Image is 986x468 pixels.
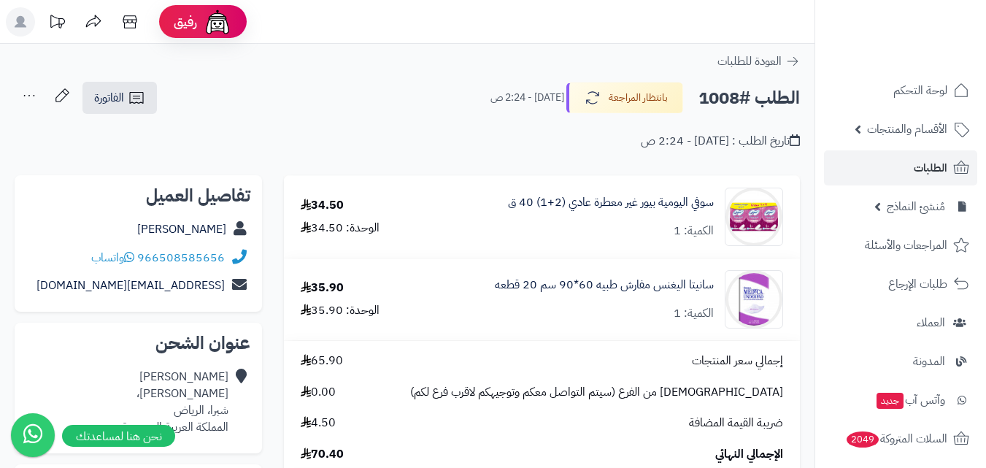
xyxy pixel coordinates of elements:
[887,41,972,72] img: logo-2.png
[875,390,945,410] span: وآتس آب
[137,220,226,238] a: [PERSON_NAME]
[36,277,225,294] a: [EMAIL_ADDRESS][DOMAIN_NAME]
[122,369,228,435] div: [PERSON_NAME] [PERSON_NAME]، شبرا، الرياض المملكة العربية السعودية
[410,384,783,401] span: [DEMOGRAPHIC_DATA] من الفرع (سيتم التواصل معكم وتوجيهكم لاقرب فرع لكم)
[566,83,683,113] button: بانتظار المراجعة
[698,83,800,113] h2: الطلب #1008
[824,344,977,379] a: المدونة
[845,429,947,449] span: السلات المتروكة
[887,196,945,217] span: مُنشئ النماذج
[725,270,782,329] img: 17034363106e4aa333fca10a4004566b6e95e-90x90.jpg
[867,119,947,139] span: الأقسام والمنتجات
[495,277,714,294] a: سانيتا اليغنس مفارش طبيه 60*90 سم 20 قطعه
[692,353,783,369] span: إجمالي سعر المنتجات
[301,280,344,296] div: 35.90
[137,249,225,266] a: 966508585656
[824,150,977,185] a: الطلبات
[689,415,783,431] span: ضريبة القيمة المضافة
[824,305,977,340] a: العملاء
[174,13,197,31] span: رفيق
[91,249,134,266] a: واتساب
[824,73,977,108] a: لوحة التحكم
[301,353,343,369] span: 65.90
[715,446,783,463] span: الإجمالي النهائي
[26,187,250,204] h2: تفاصيل العميل
[893,80,947,101] span: لوحة التحكم
[914,158,947,178] span: الطلبات
[26,334,250,352] h2: عنوان الشحن
[888,274,947,294] span: طلبات الإرجاع
[917,312,945,333] span: العملاء
[301,446,344,463] span: 70.40
[913,351,945,372] span: المدونة
[824,228,977,263] a: المراجعات والأسئلة
[674,223,714,239] div: الكمية: 1
[508,194,714,211] a: سوفي اليومية بيور غير معطرة عادي (2+1) 40 ق
[203,7,232,37] img: ai-face.png
[824,421,977,456] a: السلات المتروكة2049
[82,82,157,114] a: الفاتورة
[301,220,380,237] div: الوحدة: 34.50
[824,383,977,418] a: وآتس آبجديد
[301,415,336,431] span: 4.50
[717,53,800,70] a: العودة للطلبات
[847,431,879,448] span: 2049
[641,133,800,150] div: تاريخ الطلب : [DATE] - 2:24 ص
[674,305,714,322] div: الكمية: 1
[301,384,336,401] span: 0.00
[824,266,977,302] a: طلبات الإرجاع
[94,89,124,107] span: الفاتورة
[490,91,564,105] small: [DATE] - 2:24 ص
[865,235,947,256] span: المراجعات والأسئلة
[877,393,904,409] span: جديد
[39,7,75,40] a: تحديثات المنصة
[301,302,380,319] div: الوحدة: 35.90
[725,188,782,246] img: 1571183e7f46fae6010929faff8ea67c60b33-90x90.jpg
[717,53,782,70] span: العودة للطلبات
[301,197,344,214] div: 34.50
